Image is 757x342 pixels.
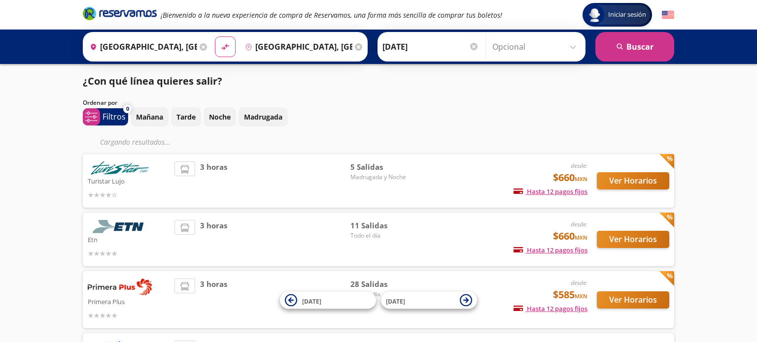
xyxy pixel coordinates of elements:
input: Opcional [492,34,581,59]
p: Mañana [136,112,163,122]
em: Cargando resultados ... [100,137,171,147]
span: Iniciar sesión [604,10,650,20]
span: [DATE] [302,297,321,305]
span: Todo el día [350,231,419,240]
button: Buscar [595,32,674,62]
span: Madrugada y Noche [350,173,419,182]
p: Tarde [176,112,196,122]
img: Primera Plus [88,279,152,295]
button: English [662,9,674,21]
em: desde: [571,161,587,170]
span: Hasta 12 pagos fijos [514,187,587,196]
small: MXN [575,292,587,300]
span: Todo el día [350,290,419,299]
input: Buscar Destino [241,34,352,59]
span: $585 [553,287,587,302]
span: 3 horas [200,161,227,200]
p: Noche [209,112,231,122]
button: Mañana [131,107,169,126]
p: Madrugada [244,112,282,122]
span: 5 Salidas [350,161,419,173]
span: 28 Salidas [350,279,419,290]
button: 0Filtros [83,108,128,125]
i: Brand Logo [83,6,157,21]
a: Brand Logo [83,6,157,24]
em: ¡Bienvenido a la nueva experiencia de compra de Reservamos, una forma más sencilla de comprar tus... [161,10,502,20]
span: Hasta 12 pagos fijos [514,304,587,313]
p: ¿Con qué línea quieres salir? [83,74,222,89]
em: desde: [571,220,587,228]
span: 3 horas [200,279,227,321]
button: Tarde [171,107,201,126]
button: Noche [204,107,236,126]
em: desde: [571,279,587,287]
p: Filtros [103,111,126,123]
p: Primera Plus [88,295,170,307]
p: Ordenar por [83,98,117,107]
span: $660 [553,170,587,185]
span: [DATE] [386,297,405,305]
p: Turistar Lujo [88,175,170,187]
span: 0 [126,105,129,113]
span: $660 [553,229,587,244]
small: MXN [575,175,587,183]
button: Ver Horarios [597,231,669,248]
span: 11 Salidas [350,220,419,231]
button: Madrugada [239,107,288,126]
p: Etn [88,233,170,245]
button: Ver Horarios [597,172,669,189]
input: Elegir Fecha [382,34,479,59]
button: Ver Horarios [597,291,669,309]
img: Turistar Lujo [88,161,152,175]
button: [DATE] [280,292,376,309]
img: Etn [88,220,152,233]
button: [DATE] [381,292,477,309]
small: MXN [575,234,587,241]
input: Buscar Origen [86,34,197,59]
span: Hasta 12 pagos fijos [514,246,587,254]
span: 3 horas [200,220,227,259]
